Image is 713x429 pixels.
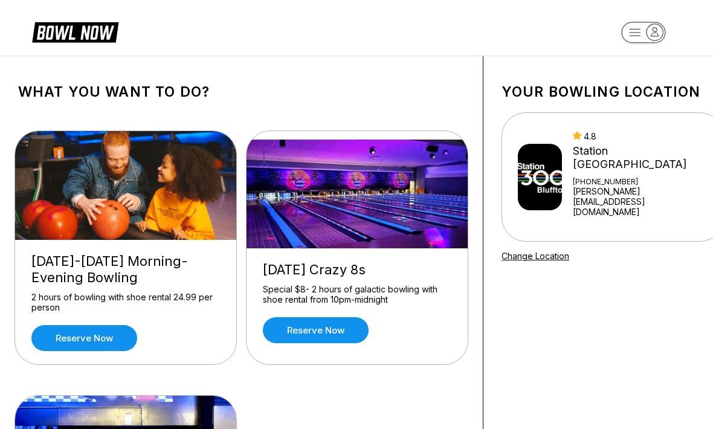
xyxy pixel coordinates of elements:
[263,317,369,343] a: Reserve now
[31,292,220,313] div: 2 hours of bowling with shoe rental 24.99 per person
[263,262,451,278] div: [DATE] Crazy 8s
[573,144,709,171] div: Station [GEOGRAPHIC_DATA]
[573,131,709,141] div: 4.8
[502,251,569,261] a: Change Location
[247,140,469,248] img: Thursday Crazy 8s
[31,253,220,286] div: [DATE]-[DATE] Morning-Evening Bowling
[31,325,137,351] a: Reserve now
[15,131,237,240] img: Friday-Sunday Morning-Evening Bowling
[518,144,562,210] img: Station 300 Bluffton
[18,83,465,100] h1: What you want to do?
[263,284,451,305] div: Special $8- 2 hours of galactic bowling with shoe rental from 10pm-midnight
[573,186,709,217] a: [PERSON_NAME][EMAIL_ADDRESS][DOMAIN_NAME]
[573,177,709,186] div: [PHONE_NUMBER]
